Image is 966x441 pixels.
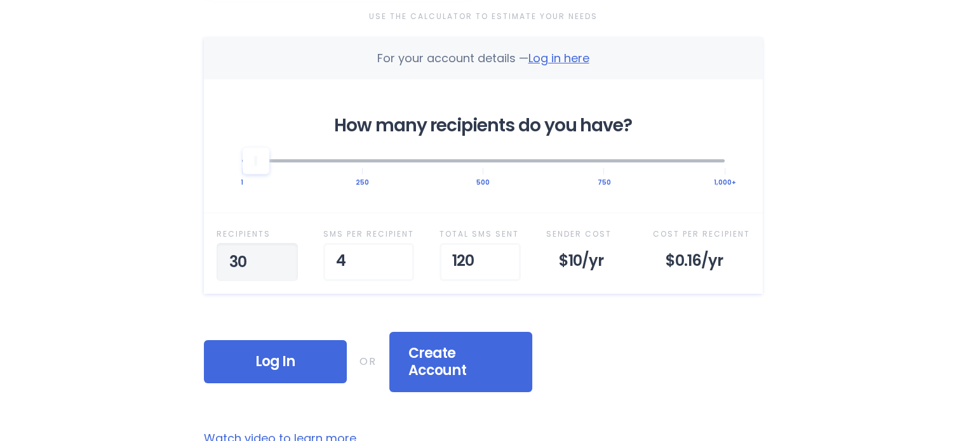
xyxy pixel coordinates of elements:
[653,243,750,281] div: $0.16 /yr
[217,226,298,242] div: Recipient s
[204,340,347,383] div: Log In
[204,8,763,25] div: Use the Calculator to Estimate Your Needs
[439,243,521,281] div: 120
[242,117,725,134] div: How many recipients do you have?
[377,50,589,67] div: For your account details —
[223,353,328,371] span: Log In
[389,332,532,392] div: Create Account
[528,50,589,66] span: Log in here
[408,345,513,379] span: Create Account
[546,226,627,242] div: Sender Cost
[323,243,414,281] div: 4
[323,226,414,242] div: SMS per Recipient
[439,226,521,242] div: Total SMS Sent
[546,243,627,281] div: $10 /yr
[359,353,377,370] div: OR
[653,226,750,242] div: Cost Per Recipient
